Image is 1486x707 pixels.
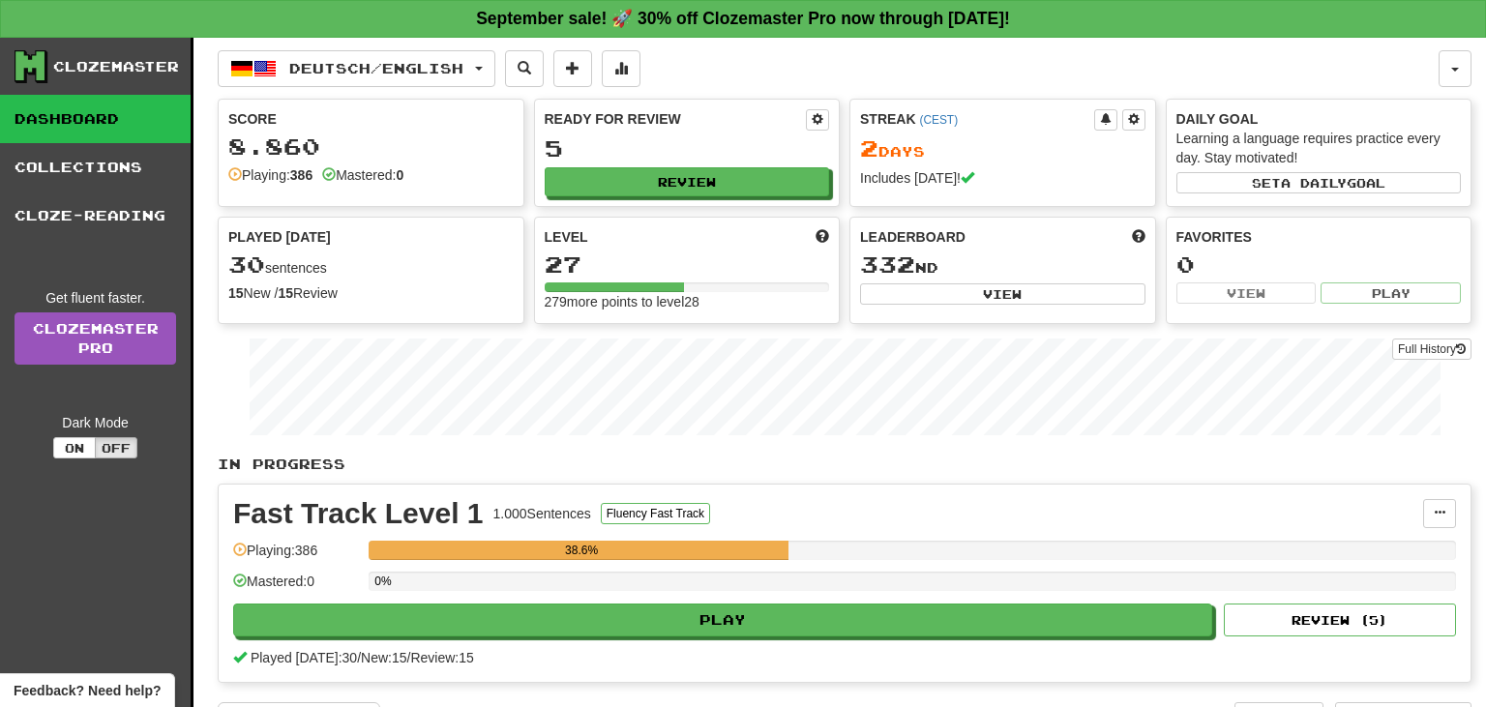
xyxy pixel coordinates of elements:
[860,168,1145,188] div: Includes [DATE]!
[361,650,406,665] span: New: 15
[15,312,176,365] a: ClozemasterPro
[322,165,403,185] div: Mastered:
[1132,227,1145,247] span: This week in points, UTC
[505,50,544,87] button: Search sentences
[53,437,96,458] button: On
[290,167,312,183] strong: 386
[545,109,807,129] div: Ready for Review
[228,283,514,303] div: New / Review
[15,288,176,308] div: Get fluent faster.
[816,227,829,247] span: Score more points to level up
[218,455,1471,474] p: In Progress
[228,227,331,247] span: Played [DATE]
[860,134,878,162] span: 2
[860,250,915,278] span: 332
[233,604,1212,636] button: Play
[228,134,514,159] div: 8.860
[601,503,710,524] button: Fluency Fast Track
[860,227,966,247] span: Leaderboard
[1176,129,1462,167] div: Learning a language requires practice every day. Stay motivated!
[1176,172,1462,193] button: Seta dailygoal
[251,650,357,665] span: Played [DATE]: 30
[228,252,514,278] div: sentences
[14,681,161,700] span: Open feedback widget
[228,109,514,129] div: Score
[860,283,1145,305] button: View
[396,167,403,183] strong: 0
[545,167,830,196] button: Review
[602,50,640,87] button: More stats
[860,136,1145,162] div: Day s
[545,292,830,311] div: 279 more points to level 28
[476,9,1010,28] strong: September sale! 🚀 30% off Clozemaster Pro now through [DATE]!
[545,227,588,247] span: Level
[1176,109,1462,129] div: Daily Goal
[15,413,176,432] div: Dark Mode
[95,437,137,458] button: Off
[553,50,592,87] button: Add sentence to collection
[289,60,463,76] span: Deutsch / English
[228,165,312,185] div: Playing:
[1176,252,1462,277] div: 0
[228,285,244,301] strong: 15
[1321,282,1461,304] button: Play
[493,504,591,523] div: 1.000 Sentences
[233,541,359,573] div: Playing: 386
[545,252,830,277] div: 27
[233,572,359,604] div: Mastered: 0
[1176,227,1462,247] div: Favorites
[53,57,179,76] div: Clozemaster
[374,541,788,560] div: 38.6%
[407,650,411,665] span: /
[1281,176,1347,190] span: a daily
[228,250,265,278] span: 30
[357,650,361,665] span: /
[919,113,958,127] a: (CEST)
[545,136,830,161] div: 5
[860,109,1094,129] div: Streak
[278,285,293,301] strong: 15
[1224,604,1456,636] button: Review (5)
[410,650,473,665] span: Review: 15
[860,252,1145,278] div: nd
[218,50,495,87] button: Deutsch/English
[1176,282,1317,304] button: View
[233,499,484,528] div: Fast Track Level 1
[1392,339,1471,360] button: Full History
